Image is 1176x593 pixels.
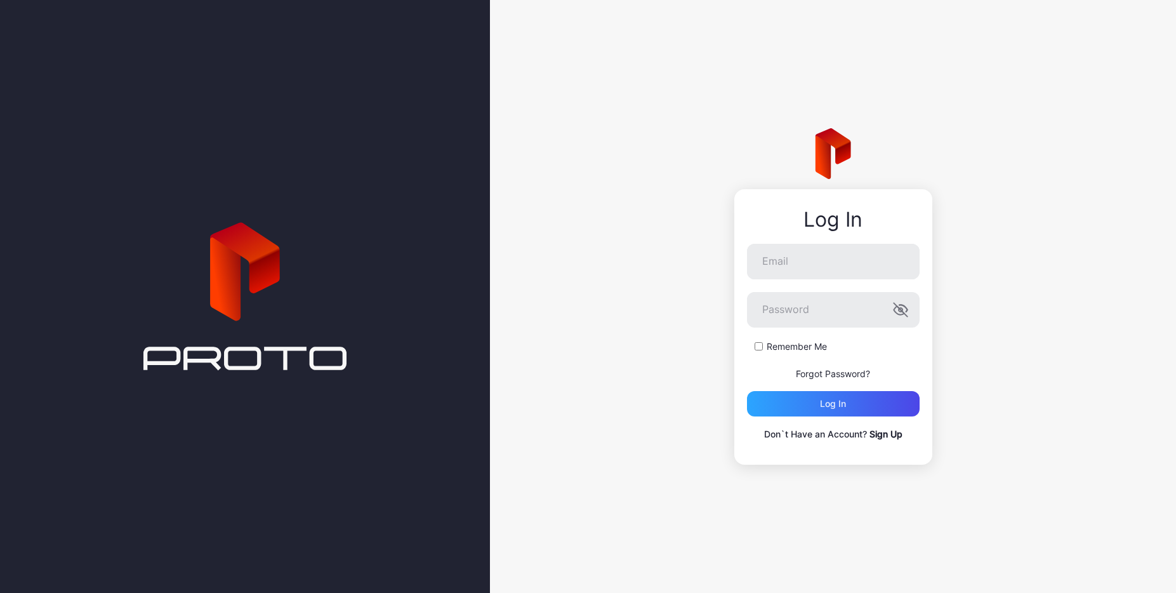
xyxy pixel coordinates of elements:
[796,368,870,379] a: Forgot Password?
[747,208,920,231] div: Log In
[747,244,920,279] input: Email
[767,340,827,353] label: Remember Me
[820,399,846,409] div: Log in
[747,292,920,328] input: Password
[893,302,908,317] button: Password
[747,427,920,442] p: Don`t Have an Account?
[869,429,902,439] a: Sign Up
[747,391,920,416] button: Log in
